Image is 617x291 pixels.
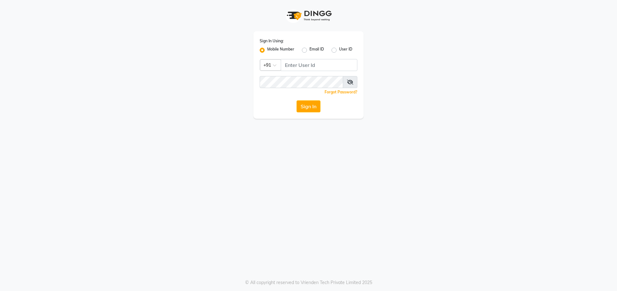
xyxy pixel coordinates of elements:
input: Username [260,76,343,88]
label: Mobile Number [267,46,294,54]
button: Sign In [297,100,320,112]
input: Username [281,59,357,71]
label: Email ID [309,46,324,54]
label: Sign In Using: [260,38,284,44]
a: Forgot Password? [325,90,357,94]
img: logo1.svg [283,6,334,25]
label: User ID [339,46,352,54]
